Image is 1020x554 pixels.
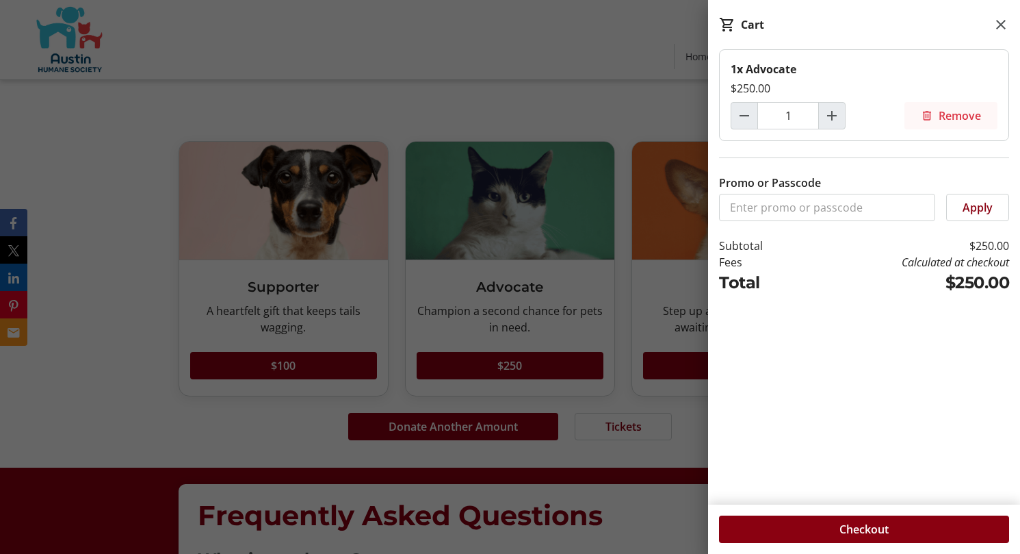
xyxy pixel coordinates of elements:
td: $250.00 [803,270,1009,295]
button: Remove [904,102,997,129]
button: Decrement by one [731,103,757,129]
button: Increment by one [819,103,845,129]
div: Cart [741,16,764,33]
span: Remove [939,108,981,124]
td: Total [719,270,803,295]
span: Checkout [839,521,889,538]
td: Subtotal [719,238,803,254]
input: Advocate Quantity [757,102,819,129]
span: Apply [963,199,993,216]
input: Enter promo or passcode [719,194,935,221]
div: 1x Advocate [731,61,997,77]
td: $250.00 [803,238,1009,254]
div: $250.00 [731,80,997,97]
button: Checkout [719,516,1009,543]
label: Promo or Passcode [719,175,821,191]
td: Calculated at checkout [803,254,1009,270]
button: Apply [946,194,1009,221]
td: Fees [719,254,803,270]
